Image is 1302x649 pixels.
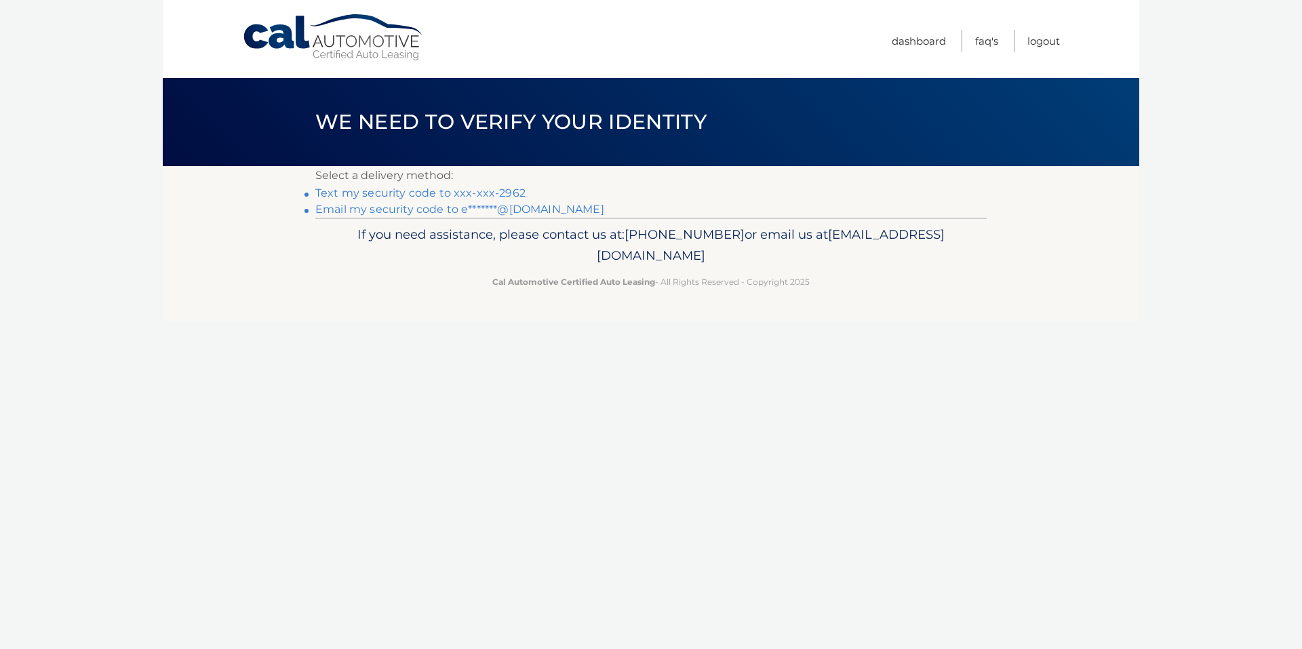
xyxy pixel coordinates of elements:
[315,203,604,216] a: Email my security code to e*******@[DOMAIN_NAME]
[315,166,987,185] p: Select a delivery method:
[324,224,978,267] p: If you need assistance, please contact us at: or email us at
[315,186,526,199] a: Text my security code to xxx-xxx-2962
[315,109,707,134] span: We need to verify your identity
[892,30,946,52] a: Dashboard
[975,30,998,52] a: FAQ's
[492,277,655,287] strong: Cal Automotive Certified Auto Leasing
[242,14,425,62] a: Cal Automotive
[1027,30,1060,52] a: Logout
[324,275,978,289] p: - All Rights Reserved - Copyright 2025
[625,227,745,242] span: [PHONE_NUMBER]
